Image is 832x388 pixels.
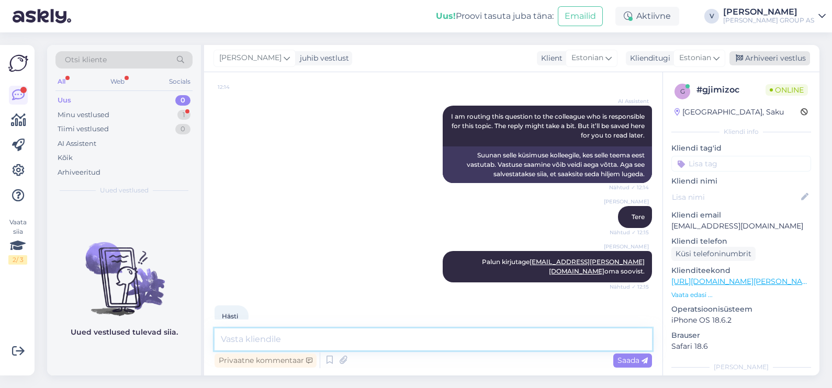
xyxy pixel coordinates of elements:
[65,54,107,65] span: Otsi kliente
[58,153,73,163] div: Kõik
[671,210,811,221] p: Kliendi email
[671,315,811,326] p: iPhone OS 18.6.2
[729,51,810,65] div: Arhiveeri vestlus
[671,290,811,300] p: Vaata edasi ...
[680,87,685,95] span: g
[615,7,679,26] div: Aktiivne
[58,95,71,106] div: Uus
[537,53,563,64] div: Klient
[671,277,816,286] a: [URL][DOMAIN_NAME][PERSON_NAME]
[558,6,603,26] button: Emailid
[222,312,238,320] span: Hästi
[696,84,766,96] div: # gjimizoc
[8,218,27,265] div: Vaata siia
[58,167,100,178] div: Arhiveeritud
[609,184,649,191] span: Nähtud ✓ 12:14
[610,229,649,236] span: Nähtud ✓ 12:15
[766,84,808,96] span: Online
[482,258,645,275] span: Palun kirjutage oma soovist.
[617,356,648,365] span: Saada
[58,110,109,120] div: Minu vestlused
[451,112,646,139] span: I am routing this question to the colleague who is responsible for this topic. The reply might ta...
[671,362,811,372] div: [PERSON_NAME]
[58,124,109,134] div: Tiimi vestlused
[8,255,27,265] div: 2 / 3
[679,52,711,64] span: Estonian
[58,139,96,149] div: AI Assistent
[626,53,670,64] div: Klienditugi
[671,176,811,187] p: Kliendi nimi
[671,330,811,341] p: Brauser
[175,95,190,106] div: 0
[604,198,649,206] span: [PERSON_NAME]
[632,213,645,221] span: Tere
[723,8,814,16] div: [PERSON_NAME]
[218,83,257,91] span: 12:14
[530,258,645,275] a: [EMAIL_ADDRESS][PERSON_NAME][DOMAIN_NAME]
[671,304,811,315] p: Operatsioonisüsteem
[436,11,456,21] b: Uus!
[175,124,190,134] div: 0
[108,75,127,88] div: Web
[671,236,811,247] p: Kliendi telefon
[610,97,649,105] span: AI Assistent
[671,156,811,172] input: Lisa tag
[723,16,814,25] div: [PERSON_NAME] GROUP AS
[672,191,799,203] input: Lisa nimi
[436,10,554,22] div: Proovi tasuta juba täna:
[671,143,811,154] p: Kliendi tag'id
[671,247,756,261] div: Küsi telefoninumbrit
[571,52,603,64] span: Estonian
[219,52,282,64] span: [PERSON_NAME]
[47,223,201,317] img: No chats
[674,107,784,118] div: [GEOGRAPHIC_DATA], Saku
[671,221,811,232] p: [EMAIL_ADDRESS][DOMAIN_NAME]
[610,283,649,291] span: Nähtud ✓ 12:15
[177,110,190,120] div: 1
[723,8,826,25] a: [PERSON_NAME][PERSON_NAME] GROUP AS
[71,327,178,338] p: Uued vestlused tulevad siia.
[671,127,811,136] div: Kliendi info
[55,75,68,88] div: All
[296,53,349,64] div: juhib vestlust
[167,75,193,88] div: Socials
[704,9,719,24] div: V
[671,341,811,352] p: Safari 18.6
[8,53,28,73] img: Askly Logo
[671,265,811,276] p: Klienditeekond
[443,146,652,183] div: Suunan selle küsimuse kolleegile, kes selle teema eest vastutab. Vastuse saamine võib veidi aega ...
[215,353,317,368] div: Privaatne kommentaar
[604,243,649,250] span: [PERSON_NAME]
[100,186,149,195] span: Uued vestlused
